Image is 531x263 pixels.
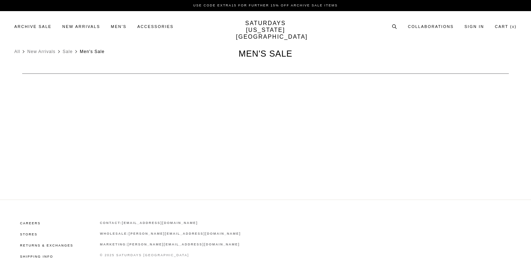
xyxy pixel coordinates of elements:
p: Use Code EXTRA15 for Further 15% Off Archive Sale Items [17,3,514,8]
a: Returns & Exchanges [20,244,73,247]
a: Men's [111,24,127,29]
a: Shipping Info [20,255,53,258]
a: New Arrivals [27,49,55,54]
small: 0 [512,25,515,29]
a: Stores [20,233,38,236]
a: Careers [20,221,40,225]
a: SATURDAYS[US_STATE][GEOGRAPHIC_DATA] [236,20,295,40]
a: Sign In [464,24,484,29]
a: [PERSON_NAME][EMAIL_ADDRESS][DOMAIN_NAME] [129,232,241,235]
a: Archive Sale [14,24,52,29]
span: Men's Sale [80,49,104,54]
a: [PERSON_NAME][EMAIL_ADDRESS][DOMAIN_NAME] [128,243,240,246]
a: All [14,49,20,54]
strong: marketing: [100,243,127,246]
a: Cart (0) [495,24,517,29]
strong: contact: [100,221,122,225]
a: [EMAIL_ADDRESS][DOMAIN_NAME] [122,221,198,225]
a: Collaborations [408,24,454,29]
p: © 2025 Saturdays [GEOGRAPHIC_DATA] [100,253,241,258]
a: Sale [63,49,73,54]
a: New Arrivals [62,24,100,29]
a: Accessories [137,24,174,29]
strong: wholesale: [100,232,128,235]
